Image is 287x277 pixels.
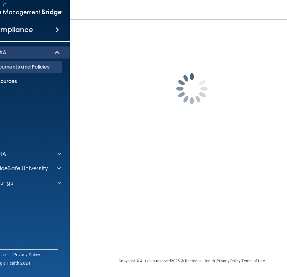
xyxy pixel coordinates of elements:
[13,252,40,258] a: Privacy Policy
[217,259,241,263] a: Privacy Policy
[241,259,265,263] a: Terms of Use
[162,59,222,119] img: spinner.e123f6fc.gif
